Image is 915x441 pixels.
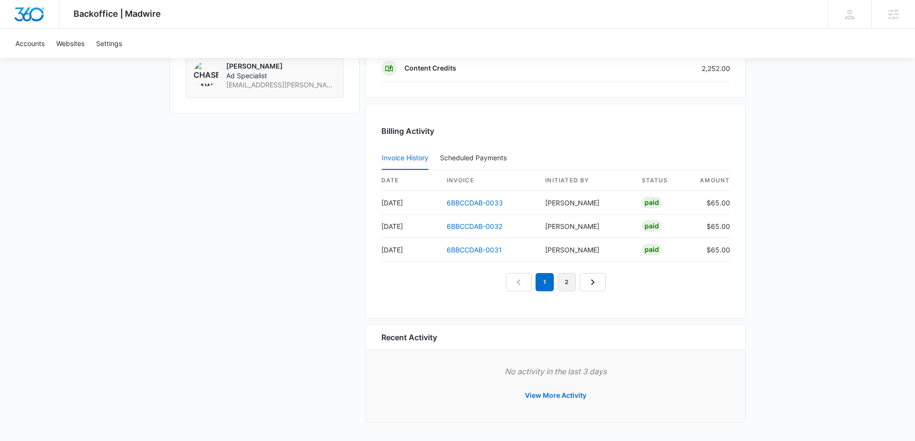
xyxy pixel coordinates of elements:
[447,246,502,254] a: 6BBCCDAB-0031
[381,238,439,262] td: [DATE]
[447,199,503,207] a: 6BBCCDAB-0033
[382,147,428,170] button: Invoice History
[381,366,730,377] p: No activity in the last 3 days
[226,71,336,81] span: Ad Specialist
[226,80,336,90] span: [EMAIL_ADDRESS][PERSON_NAME][DOMAIN_NAME]
[537,238,634,262] td: [PERSON_NAME]
[642,220,662,232] div: Paid
[537,215,634,238] td: [PERSON_NAME]
[537,191,634,215] td: [PERSON_NAME]
[447,222,502,230] a: 6BBCCDAB-0032
[580,273,606,291] a: Next Page
[692,191,730,215] td: $65.00
[194,61,219,86] img: Chase Hawkinson
[10,29,50,58] a: Accounts
[381,332,437,343] h6: Recent Activity
[439,170,538,191] th: invoice
[381,215,439,238] td: [DATE]
[506,273,606,291] nav: Pagination
[536,273,554,291] em: 1
[692,215,730,238] td: $65.00
[50,29,90,58] a: Websites
[634,170,692,191] th: status
[226,61,336,71] p: [PERSON_NAME]
[642,197,662,208] div: Paid
[90,29,128,58] a: Settings
[537,170,634,191] th: Initiated By
[515,384,596,407] button: View More Activity
[440,155,511,161] div: Scheduled Payments
[558,273,576,291] a: Page 2
[692,170,730,191] th: amount
[381,191,439,215] td: [DATE]
[73,9,161,19] span: Backoffice | Madwire
[381,125,730,137] h3: Billing Activity
[642,244,662,255] div: Paid
[628,55,730,82] td: 2,252.00
[692,238,730,262] td: $65.00
[381,170,439,191] th: date
[404,63,456,73] p: Content Credits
